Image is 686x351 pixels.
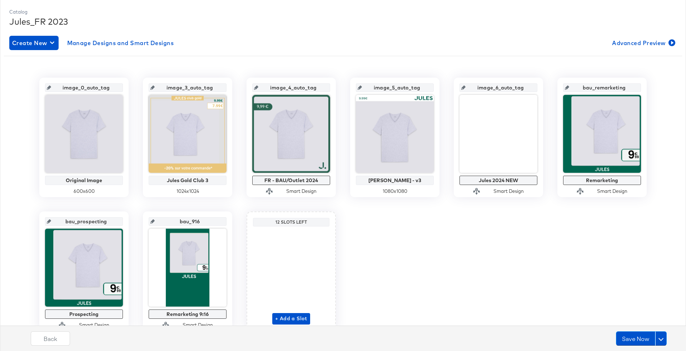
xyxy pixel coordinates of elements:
[356,188,434,195] div: 1080 x 1080
[272,313,310,325] button: + Add a Slot
[47,177,121,183] div: Original Image
[358,177,432,183] div: [PERSON_NAME] - v3
[150,177,225,183] div: Jules Gold Club 3
[64,36,177,50] button: Manage Designs and Smart Designs
[9,36,59,50] button: Create New
[286,188,317,195] div: Smart Design
[597,188,627,195] div: Smart Design
[275,314,307,323] span: + Add a Slot
[461,177,536,183] div: Jules 2024 NEW
[612,38,674,48] span: Advanced Preview
[493,188,524,195] div: Smart Design
[9,9,677,15] div: Catalog
[149,188,227,195] div: 1024 x 1024
[9,15,677,28] div: Jules_FR 2023
[254,177,328,183] div: FR - BAU/Outlet 2024
[565,177,639,183] div: Remarketing
[12,38,56,48] span: Create New
[67,38,174,48] span: Manage Designs and Smart Designs
[47,311,121,317] div: Prospecting
[616,331,655,346] button: Save Now
[45,188,123,195] div: 600 x 600
[609,36,677,50] button: Advanced Preview
[255,219,328,225] div: 12 Slots Left
[31,331,70,346] button: Back
[150,311,225,317] div: Remarketing 9:16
